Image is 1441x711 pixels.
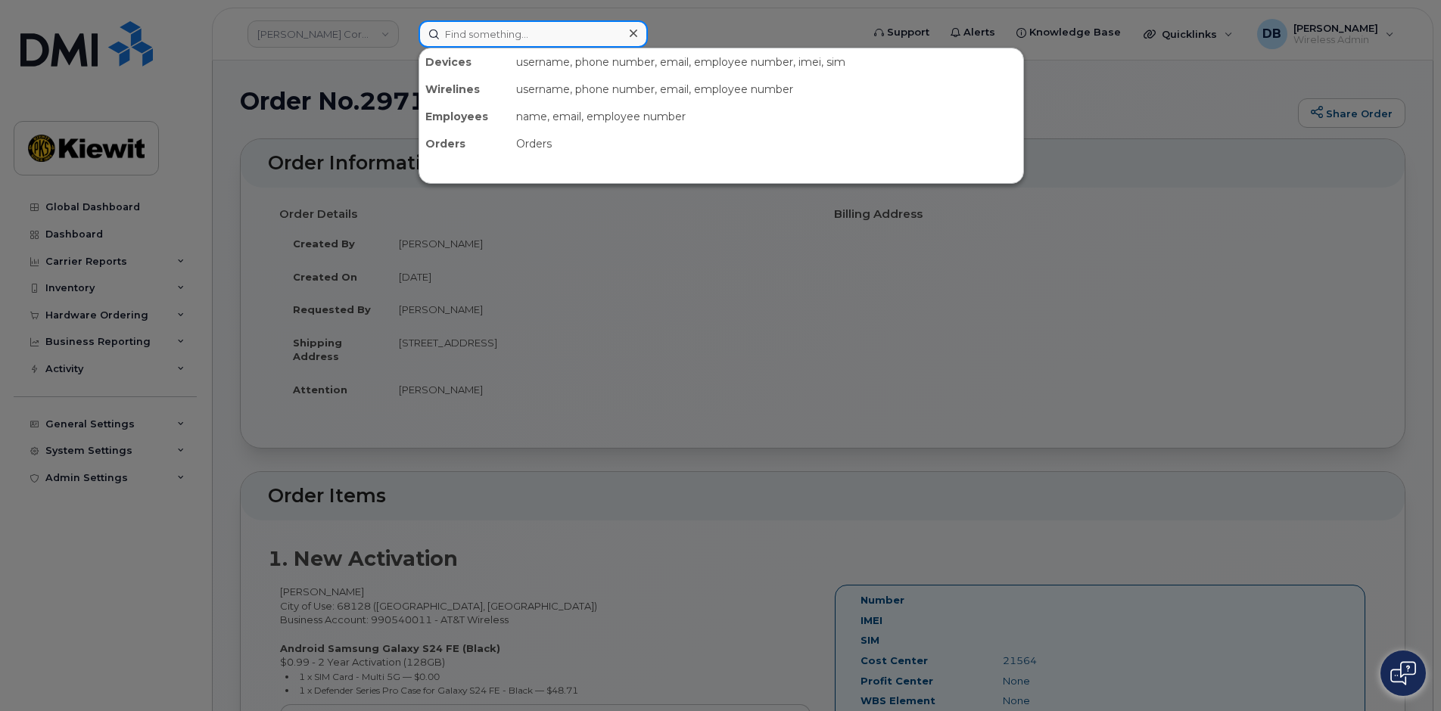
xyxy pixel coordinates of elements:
[419,103,510,130] div: Employees
[510,76,1023,103] div: username, phone number, email, employee number
[419,48,510,76] div: Devices
[419,76,510,103] div: Wirelines
[510,48,1023,76] div: username, phone number, email, employee number, imei, sim
[510,130,1023,157] div: Orders
[419,130,510,157] div: Orders
[510,103,1023,130] div: name, email, employee number
[1390,661,1416,685] img: Open chat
